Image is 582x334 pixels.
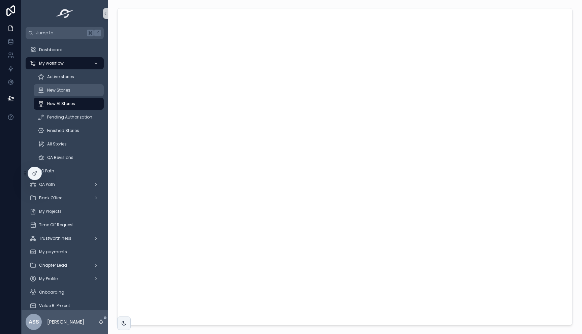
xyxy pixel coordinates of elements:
a: All Stories [34,138,104,150]
a: Pending Authorization [34,111,104,123]
span: My Profile [39,276,58,281]
a: Time Off Request [26,219,104,231]
span: QA Path [39,182,55,187]
a: New AI Stories [34,98,104,110]
img: App logo [54,8,75,19]
span: PO Path [39,168,54,174]
span: Value R. Project [39,303,70,308]
a: My workflow [26,57,104,69]
a: My payments [26,246,104,258]
a: Onboarding [26,286,104,298]
a: Trustworthiness [26,232,104,244]
span: Pending Authorization [47,114,92,120]
span: ASS [29,318,39,326]
span: Finished Stories [47,128,79,133]
button: Jump to...K [26,27,104,39]
a: Back Office [26,192,104,204]
span: New AI Stories [47,101,75,106]
span: K [95,30,100,36]
span: Trustworthiness [39,236,71,241]
span: Jump to... [36,30,84,36]
span: My Projects [39,209,62,214]
span: My payments [39,249,67,255]
span: Back Office [39,195,62,201]
a: Dashboard [26,44,104,56]
p: [PERSON_NAME] [47,319,84,325]
span: Chapter Lead [39,263,67,268]
a: Active stories [34,71,104,83]
span: Dashboard [39,47,63,53]
span: Active stories [47,74,74,79]
a: QA Path [26,178,104,191]
a: Finished Stories [34,125,104,137]
a: My Projects [26,205,104,218]
span: Time Off Request [39,222,74,228]
a: PO Path [26,165,104,177]
span: All Stories [47,141,67,147]
div: scrollable content [22,39,108,310]
a: New Stories [34,84,104,96]
a: Chapter Lead [26,259,104,271]
span: QA Revisions [47,155,73,160]
span: Onboarding [39,290,64,295]
a: My Profile [26,273,104,285]
a: QA Revisions [34,152,104,164]
a: Value R. Project [26,300,104,312]
span: New Stories [47,88,70,93]
span: My workflow [39,61,64,66]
